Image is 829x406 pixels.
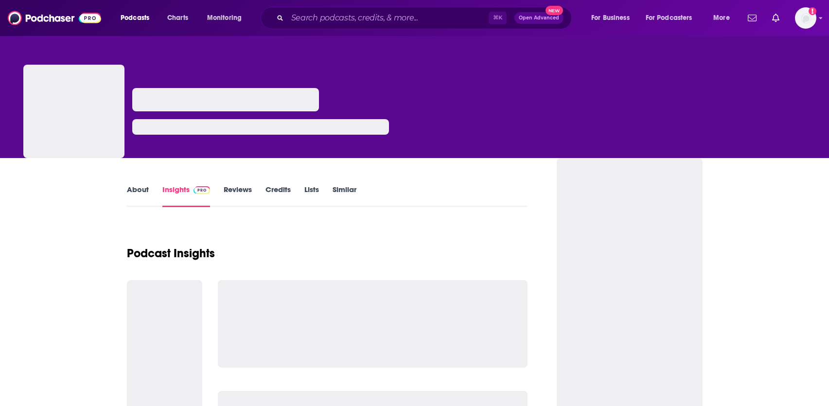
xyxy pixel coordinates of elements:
img: Podchaser Pro [194,186,211,194]
a: InsightsPodchaser Pro [162,185,211,207]
a: Charts [161,10,194,26]
span: More [713,11,730,25]
span: Logged in as isabellaN [795,7,816,29]
input: Search podcasts, credits, & more... [287,10,489,26]
h1: Podcast Insights [127,246,215,261]
div: Search podcasts, credits, & more... [270,7,581,29]
span: Charts [167,11,188,25]
span: Monitoring [207,11,242,25]
a: Similar [333,185,356,207]
img: Podchaser - Follow, Share and Rate Podcasts [8,9,101,27]
img: User Profile [795,7,816,29]
svg: Add a profile image [809,7,816,15]
span: For Podcasters [646,11,692,25]
a: Show notifications dropdown [768,10,783,26]
a: Reviews [224,185,252,207]
button: open menu [706,10,742,26]
button: open menu [200,10,254,26]
button: open menu [114,10,162,26]
button: open menu [584,10,642,26]
span: Open Advanced [519,16,559,20]
span: Podcasts [121,11,149,25]
a: Credits [265,185,291,207]
a: Lists [304,185,319,207]
a: About [127,185,149,207]
span: ⌘ K [489,12,507,24]
a: Show notifications dropdown [744,10,760,26]
button: Show profile menu [795,7,816,29]
span: New [546,6,563,15]
button: open menu [639,10,706,26]
button: Open AdvancedNew [514,12,564,24]
span: For Business [591,11,630,25]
